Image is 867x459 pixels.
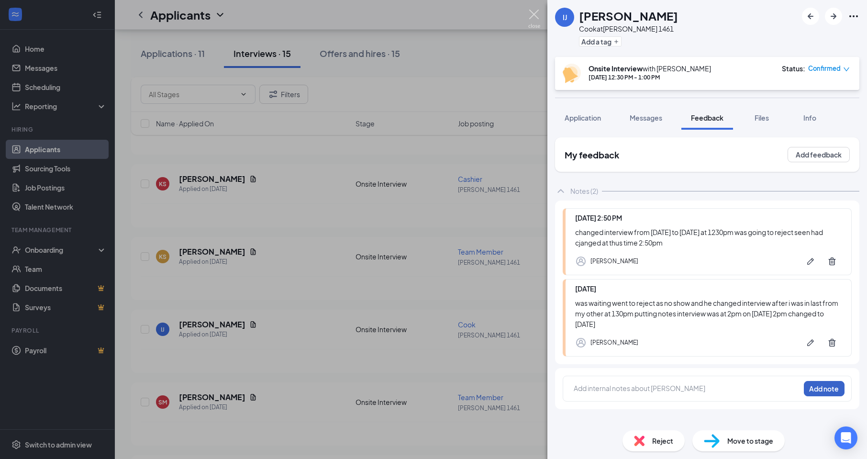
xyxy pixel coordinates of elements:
button: Add note [804,381,845,396]
svg: Profile [575,256,587,267]
span: Messages [630,113,662,122]
div: Cook at [PERSON_NAME] 1461 [579,24,678,34]
span: [DATE] [575,284,596,293]
button: ArrowLeftNew [802,8,819,25]
div: Status : [782,64,805,73]
span: Files [755,113,769,122]
span: Feedback [691,113,723,122]
span: [DATE] 2:50 PM [575,213,622,222]
span: down [843,66,850,73]
button: ArrowRight [825,8,842,25]
span: Confirmed [808,64,841,73]
button: Pen [801,252,820,271]
span: Info [803,113,816,122]
div: was waiting went to reject as no show and he changed interview after i was in last from my other ... [575,298,842,329]
svg: ArrowRight [828,11,839,22]
svg: Pen [806,257,815,266]
div: [PERSON_NAME] [590,257,638,266]
div: changed interview from [DATE] to [DATE] at 1230pm was going to reject seen had cjanged at thus ti... [575,227,842,248]
span: Move to stage [727,436,773,446]
svg: Pen [806,338,815,347]
button: Trash [823,333,842,352]
span: Reject [652,436,673,446]
div: IJ [563,12,567,22]
div: Notes (2) [570,186,598,196]
div: [PERSON_NAME] [590,338,638,347]
button: Trash [823,252,842,271]
svg: Profile [575,337,587,348]
h1: [PERSON_NAME] [579,8,678,24]
svg: Ellipses [848,11,859,22]
svg: Trash [827,257,837,266]
svg: Trash [827,338,837,347]
div: with [PERSON_NAME] [589,64,711,73]
span: Application [565,113,601,122]
button: PlusAdd a tag [579,36,622,46]
button: Pen [801,333,820,352]
svg: ArrowLeftNew [805,11,816,22]
svg: ChevronUp [555,185,567,197]
svg: Plus [613,39,619,45]
b: Onsite Interview [589,64,643,73]
h2: My feedback [565,149,619,161]
button: Add feedback [788,147,850,162]
div: Open Intercom Messenger [834,426,857,449]
div: [DATE] 12:30 PM - 1:00 PM [589,73,711,81]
